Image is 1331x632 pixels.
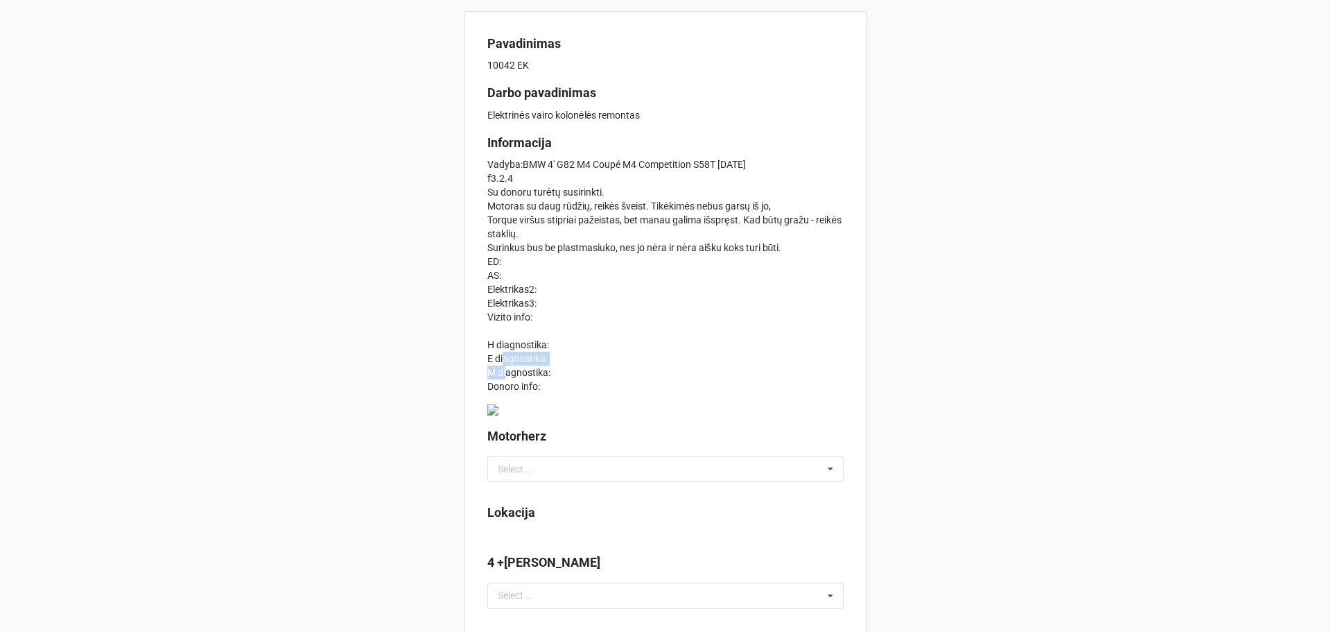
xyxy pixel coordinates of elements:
p: Vadyba:BMW 4' G82 M4 Coupé M4 Competition S58T [DATE] f3.2.4 Su donoru turėtų susirinkti. Motoras... [487,157,844,393]
b: Darbo pavadinimas [487,85,596,100]
div: Select ... [494,588,554,604]
p: 10042 EK [487,58,844,72]
label: Lokacija [487,503,535,522]
div: Select ... [494,461,554,477]
label: 4 +[PERSON_NAME] [487,553,600,572]
label: Motorherz [487,427,546,446]
b: Informacija [487,135,552,150]
p: Elektrinės vairo kolonėlės remontas [487,108,844,122]
b: Pavadinimas [487,36,561,51]
img: banys.evaldas@gmail.com [487,404,498,416]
